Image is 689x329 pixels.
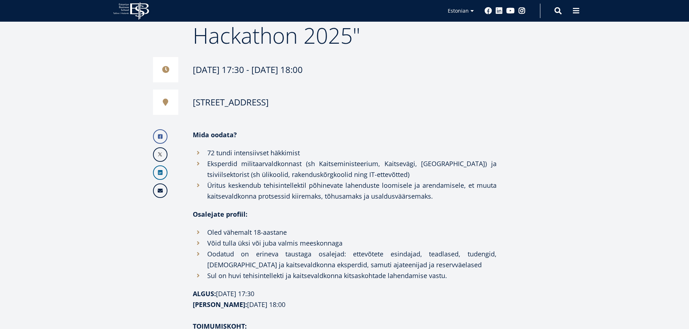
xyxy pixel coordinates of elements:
li: Oodatud on erineva taustaga osalejad: ettevõtete esindajad, teadlased, tudengid, [DEMOGRAPHIC_DAT... [193,248,497,270]
strong: Mida oodata? [193,130,237,139]
li: Sul on huvi tehisintellekti ja kaitsevaldkonna kitsaskohtade lahendamise vastu. [193,270,497,281]
strong: ALGUS: [193,289,216,298]
li: Võid tulla üksi või juba valmis meeskonnaga [193,238,497,248]
a: Linkedin [153,165,167,180]
a: Youtube [506,7,515,14]
li: Oled vähemalt 18-aastane [193,227,497,238]
li: Eksperdid militaarvaldkonnast (sh Kaitseministeerium, Kaitsevägi, [GEOGRAPHIC_DATA]) ja tsiviilse... [193,158,497,180]
li: 72 tundi intensiivset häkkimist [193,147,497,158]
a: Facebook [153,129,167,144]
img: X [154,148,167,161]
div: [STREET_ADDRESS] [193,97,269,108]
a: Linkedin [496,7,503,14]
a: Instagram [518,7,526,14]
p: [DATE] 17:30 [DATE] 18:00 [193,288,497,310]
li: Üritus keskendub tehisintellektil põhinevate lahenduste loomisele ja arendamisele, et muuta kaits... [193,180,497,202]
div: [DATE] 17:30 - [DATE] 18:00 [153,57,497,82]
strong: [PERSON_NAME]: [193,300,247,309]
a: Email [153,183,167,198]
a: Facebook [485,7,492,14]
strong: Osalejate profiil: [193,210,247,218]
